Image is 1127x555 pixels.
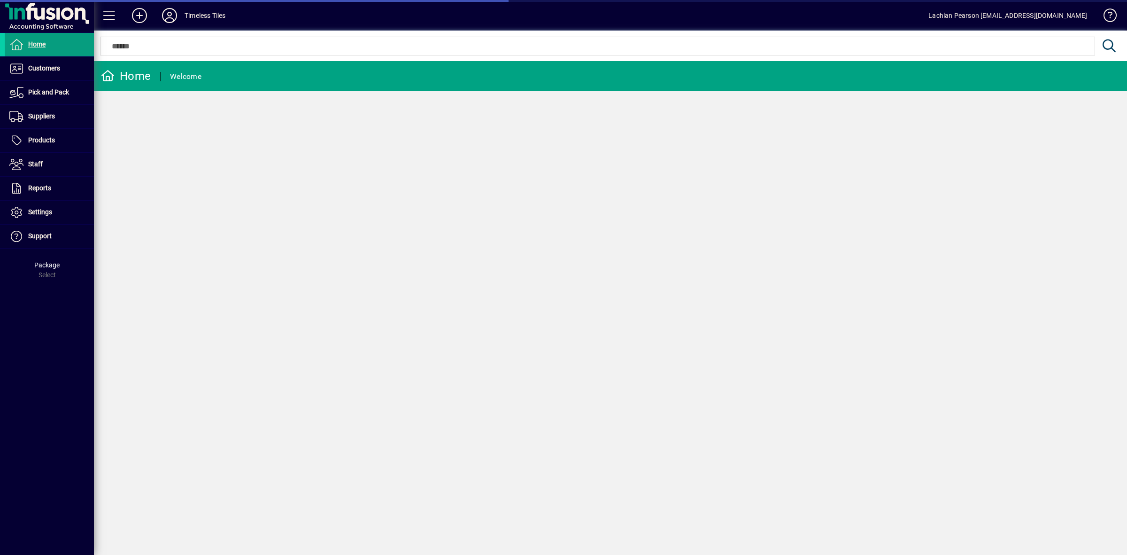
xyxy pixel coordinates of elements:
[28,160,43,168] span: Staff
[28,136,55,144] span: Products
[5,57,94,80] a: Customers
[5,105,94,128] a: Suppliers
[170,69,201,84] div: Welcome
[28,64,60,72] span: Customers
[5,201,94,224] a: Settings
[28,232,52,240] span: Support
[5,177,94,200] a: Reports
[5,81,94,104] a: Pick and Pack
[5,153,94,176] a: Staff
[185,8,225,23] div: Timeless Tiles
[154,7,185,24] button: Profile
[28,112,55,120] span: Suppliers
[101,69,151,84] div: Home
[34,261,60,269] span: Package
[124,7,154,24] button: Add
[928,8,1087,23] div: Lachlan Pearson [EMAIL_ADDRESS][DOMAIN_NAME]
[28,208,52,216] span: Settings
[28,40,46,48] span: Home
[5,129,94,152] a: Products
[1096,2,1115,32] a: Knowledge Base
[28,88,69,96] span: Pick and Pack
[28,184,51,192] span: Reports
[5,225,94,248] a: Support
